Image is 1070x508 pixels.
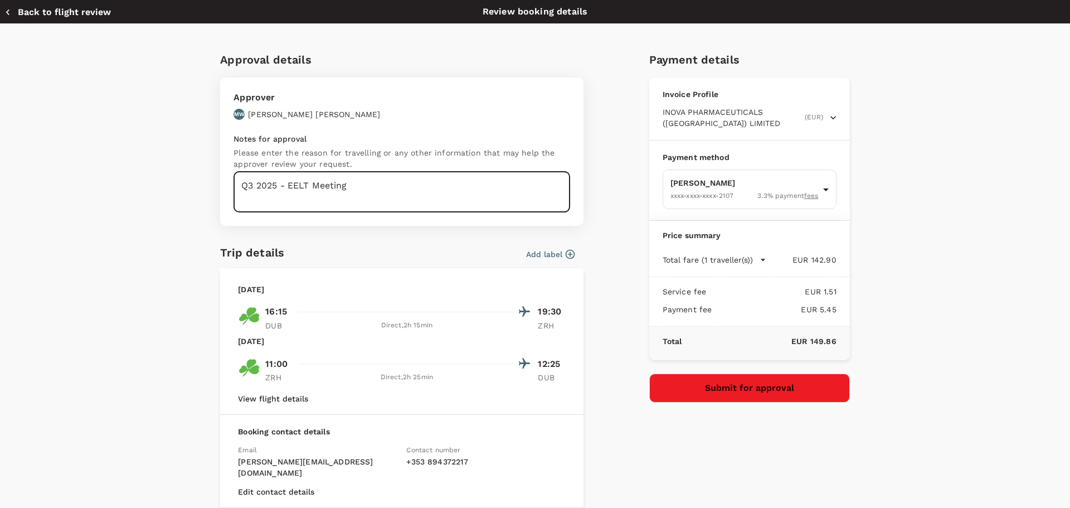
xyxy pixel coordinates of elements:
[238,305,260,327] img: EI
[238,357,260,379] img: EI
[483,5,587,18] p: Review booking details
[220,51,583,69] h6: Approval details
[248,109,380,120] p: [PERSON_NAME] [PERSON_NAME]
[238,446,257,454] span: Email
[757,191,818,202] span: 3.3 % payment
[4,7,111,18] button: Back to flight review
[670,177,819,188] p: [PERSON_NAME]
[234,172,570,212] textarea: Q3 2025 - EELT Meeting
[804,192,819,200] u: fees
[663,170,836,209] div: [PERSON_NAME]XXXX-XXXX-XXXX-21073.3% paymentfees
[238,336,264,347] p: [DATE]
[706,286,836,297] p: EUR 1.51
[300,320,513,331] div: Direct , 2h 15min
[663,254,766,265] button: Total fare (1 traveller(s))
[238,394,308,403] button: View flight details
[300,372,513,383] div: Direct , 2h 25min
[265,320,293,331] p: DUB
[538,357,566,371] p: 12:25
[265,357,288,371] p: 11:00
[663,336,682,347] p: Total
[663,107,802,129] span: INOVA PHARMACEUTICALS ([GEOGRAPHIC_DATA]) LIMITED
[663,254,753,265] p: Total fare (1 traveller(s))
[238,426,566,437] p: Booking contact details
[234,91,380,104] p: Approver
[406,446,460,454] span: Contact number
[238,284,264,295] p: [DATE]
[234,147,570,170] p: Please enter the reason for travelling or any other information that may help the approver review...
[538,305,566,318] p: 19:30
[526,249,575,260] button: Add label
[663,304,712,315] p: Payment fee
[649,51,850,69] h6: Payment details
[682,336,836,347] p: EUR 149.86
[265,372,293,383] p: ZRH
[805,112,823,123] span: (EUR)
[406,456,566,467] p: + 353 894372217
[712,304,836,315] p: EUR 5.45
[538,372,566,383] p: DUB
[649,374,850,403] button: Submit for approval
[663,89,836,100] p: Invoice Profile
[238,487,314,496] button: Edit contact details
[670,192,734,200] span: XXXX-XXXX-XXXX-2107
[663,230,836,241] p: Price summary
[238,456,397,478] p: [PERSON_NAME][EMAIL_ADDRESS][DOMAIN_NAME]
[663,152,836,163] p: Payment method
[663,286,707,297] p: Service fee
[265,305,287,318] p: 16:15
[234,110,245,118] p: MW
[220,244,284,262] h6: Trip details
[663,107,836,129] button: INOVA PHARMACEUTICALS ([GEOGRAPHIC_DATA]) LIMITED(EUR)
[234,133,570,144] p: Notes for approval
[538,320,566,331] p: ZRH
[766,254,836,265] p: EUR 142.90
